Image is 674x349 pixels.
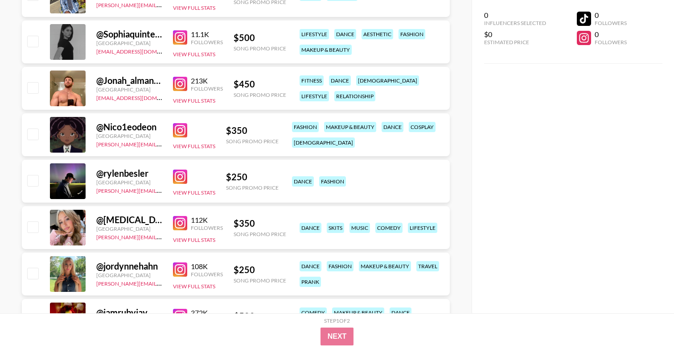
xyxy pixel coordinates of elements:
[96,133,162,139] div: [GEOGRAPHIC_DATA]
[409,122,436,132] div: cosplay
[375,223,403,233] div: comedy
[96,46,186,55] a: [EMAIL_ADDRESS][DOMAIN_NAME]
[96,272,162,278] div: [GEOGRAPHIC_DATA]
[96,75,162,86] div: @ Jonah_almanzar
[234,311,286,322] div: $ 500
[234,277,286,284] div: Song Promo Price
[226,125,279,136] div: $ 350
[173,97,215,104] button: View Full Stats
[96,168,162,179] div: @ rylenbesler
[382,122,403,132] div: dance
[234,264,286,275] div: $ 250
[595,30,627,39] div: 0
[173,237,215,243] button: View Full Stats
[300,307,327,318] div: comedy
[96,121,162,133] div: @ Nico1eodeon
[173,309,187,323] img: Instagram
[399,29,425,39] div: fashion
[234,32,286,43] div: $ 500
[226,138,279,145] div: Song Promo Price
[173,30,187,45] img: Instagram
[234,218,286,229] div: $ 350
[234,231,286,237] div: Song Promo Price
[96,29,162,40] div: @ Sophiaquintero06
[191,224,223,231] div: Followers
[173,216,187,230] img: Instagram
[173,283,215,290] button: View Full Stats
[324,317,350,324] div: Step 1 of 2
[359,261,411,271] div: makeup & beauty
[327,261,353,271] div: fashion
[292,122,319,132] div: fashion
[226,184,279,191] div: Song Promo Price
[96,179,162,186] div: [GEOGRAPHIC_DATA]
[300,91,329,101] div: lifestyle
[329,75,351,86] div: dance
[300,223,321,233] div: dance
[191,85,223,92] div: Followers
[349,223,370,233] div: music
[96,86,162,93] div: [GEOGRAPHIC_DATA]
[96,214,162,225] div: @ [MEDICAL_DATA].[PERSON_NAME]
[226,171,279,183] div: $ 250
[96,278,228,287] a: [PERSON_NAME][EMAIL_ADDRESS][DOMAIN_NAME]
[173,262,187,277] img: Instagram
[324,122,376,132] div: makeup & beauty
[484,39,546,46] div: Estimated Price
[334,91,375,101] div: relationship
[96,225,162,232] div: [GEOGRAPHIC_DATA]
[96,139,228,148] a: [PERSON_NAME][EMAIL_ADDRESS][DOMAIN_NAME]
[191,216,223,224] div: 112K
[595,11,627,20] div: 0
[416,261,439,271] div: travel
[356,75,419,86] div: [DEMOGRAPHIC_DATA]
[484,20,546,26] div: Influencers Selected
[96,232,228,241] a: [PERSON_NAME][EMAIL_ADDRESS][DOMAIN_NAME]
[300,75,324,86] div: fitness
[234,91,286,98] div: Song Promo Price
[173,51,215,58] button: View Full Stats
[191,308,223,317] div: 372K
[408,223,437,233] div: lifestyle
[595,20,627,26] div: Followers
[96,186,228,194] a: [PERSON_NAME][EMAIL_ADDRESS][DOMAIN_NAME]
[173,77,187,91] img: Instagram
[629,304,663,338] iframe: Drift Widget Chat Controller
[334,29,356,39] div: dance
[484,30,546,39] div: $0
[173,123,187,137] img: Instagram
[173,4,215,11] button: View Full Stats
[96,40,162,46] div: [GEOGRAPHIC_DATA]
[300,45,352,55] div: makeup & beauty
[96,307,162,318] div: @ iamrubyjay
[595,39,627,46] div: Followers
[362,29,393,39] div: aesthetic
[321,328,354,345] button: Next
[234,45,286,52] div: Song Promo Price
[390,307,411,318] div: dance
[327,223,344,233] div: skits
[292,176,314,187] div: dance
[332,307,384,318] div: makeup & beauty
[191,30,223,39] div: 11.1K
[319,176,346,187] div: fashion
[191,39,223,46] div: Followers
[292,137,355,148] div: [DEMOGRAPHIC_DATA]
[300,29,329,39] div: lifestyle
[173,170,187,184] img: Instagram
[96,261,162,272] div: @ jordynnehahn
[484,11,546,20] div: 0
[191,262,223,271] div: 108K
[234,79,286,90] div: $ 450
[300,277,321,287] div: prank
[191,76,223,85] div: 213K
[96,93,186,101] a: [EMAIL_ADDRESS][DOMAIN_NAME]
[300,261,321,271] div: dance
[191,271,223,278] div: Followers
[173,189,215,196] button: View Full Stats
[173,143,215,150] button: View Full Stats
